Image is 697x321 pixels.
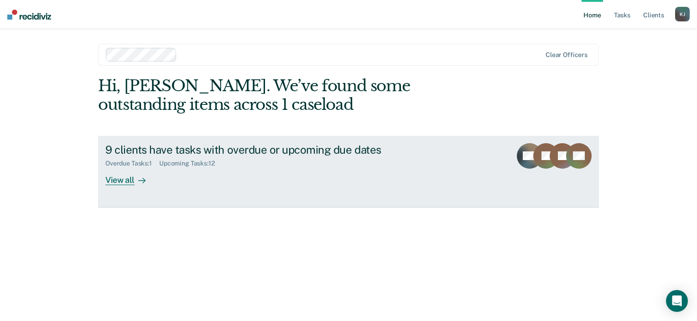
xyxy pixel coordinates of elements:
a: 9 clients have tasks with overdue or upcoming due datesOverdue Tasks:1Upcoming Tasks:12View all [98,136,599,207]
div: Clear officers [546,51,588,59]
div: Upcoming Tasks : 12 [159,160,222,167]
div: Open Intercom Messenger [666,290,688,312]
button: KJ [675,7,690,21]
div: View all [105,167,156,185]
div: Hi, [PERSON_NAME]. We’ve found some outstanding items across 1 caseload [98,77,499,114]
div: 9 clients have tasks with overdue or upcoming due dates [105,143,426,156]
img: Recidiviz [7,10,51,20]
div: Overdue Tasks : 1 [105,160,159,167]
div: K J [675,7,690,21]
